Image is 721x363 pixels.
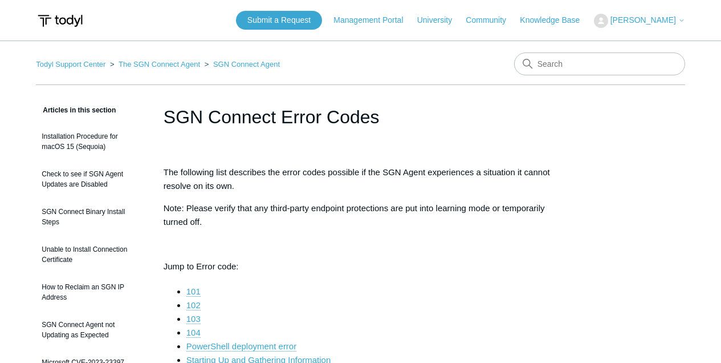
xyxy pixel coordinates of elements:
li: The SGN Connect Agent [108,60,202,68]
span: [PERSON_NAME] [610,15,676,25]
a: How to Reclaim an SGN IP Address [36,276,146,308]
a: Todyl Support Center [36,60,105,68]
a: SGN Connect Binary Install Steps [36,201,146,233]
input: Search [514,53,685,75]
p: The following list describes the error codes possible if the SGN Agent experiences a situation it... [164,166,557,193]
li: Todyl Support Center [36,60,108,68]
a: 104 [186,328,201,338]
a: Installation Procedure for macOS 15 (Sequoia) [36,126,146,158]
a: 102 [186,300,201,310]
a: 101 [186,287,201,297]
a: PowerShell deployment error [186,341,296,352]
p: Jump to Error code: [164,260,557,273]
a: SGN Connect Agent [213,60,280,68]
a: Management Portal [333,14,414,26]
a: Check to see if SGN Agent Updates are Disabled [36,163,146,195]
a: The SGN Connect Agent [119,60,200,68]
h1: SGN Connect Error Codes [164,103,557,131]
p: Note: Please verify that any third-party endpoint protections are put into learning mode or tempo... [164,201,557,229]
li: SGN Connect Agent [202,60,280,68]
img: Todyl Support Center Help Center home page [36,10,84,31]
a: SGN Connect Agent not Updating as Expected [36,314,146,346]
a: Knowledge Base [520,14,591,26]
a: Community [466,14,518,26]
button: [PERSON_NAME] [594,14,685,28]
a: 103 [186,314,201,324]
a: Submit a Request [236,11,322,30]
a: University [417,14,463,26]
a: Unable to Install Connection Certificate [36,239,146,271]
span: Articles in this section [36,106,116,114]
